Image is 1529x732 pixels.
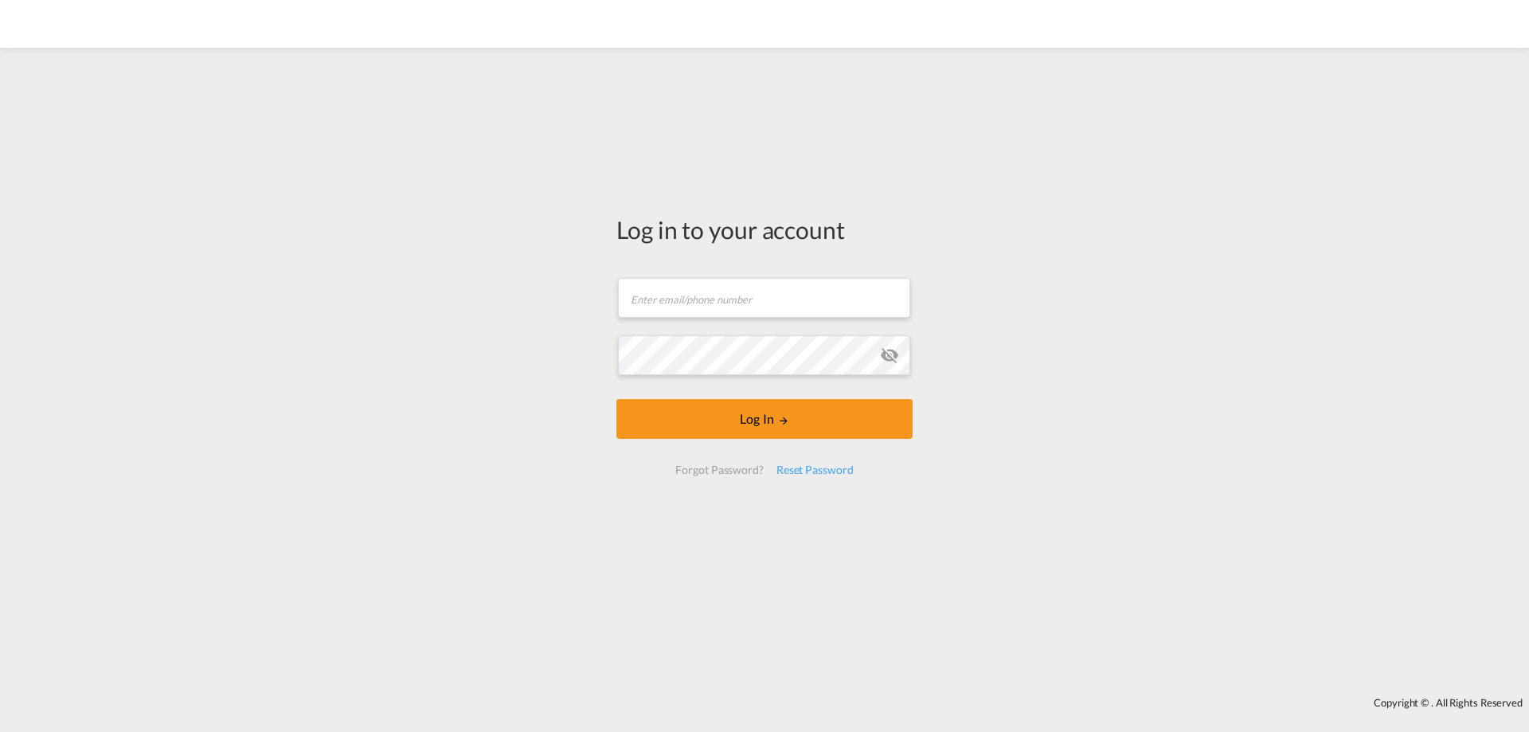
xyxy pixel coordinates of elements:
md-icon: icon-eye-off [880,346,899,365]
div: Forgot Password? [669,456,769,484]
input: Enter email/phone number [618,278,910,318]
div: Log in to your account [616,213,913,246]
button: LOGIN [616,399,913,439]
div: Reset Password [770,456,860,484]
